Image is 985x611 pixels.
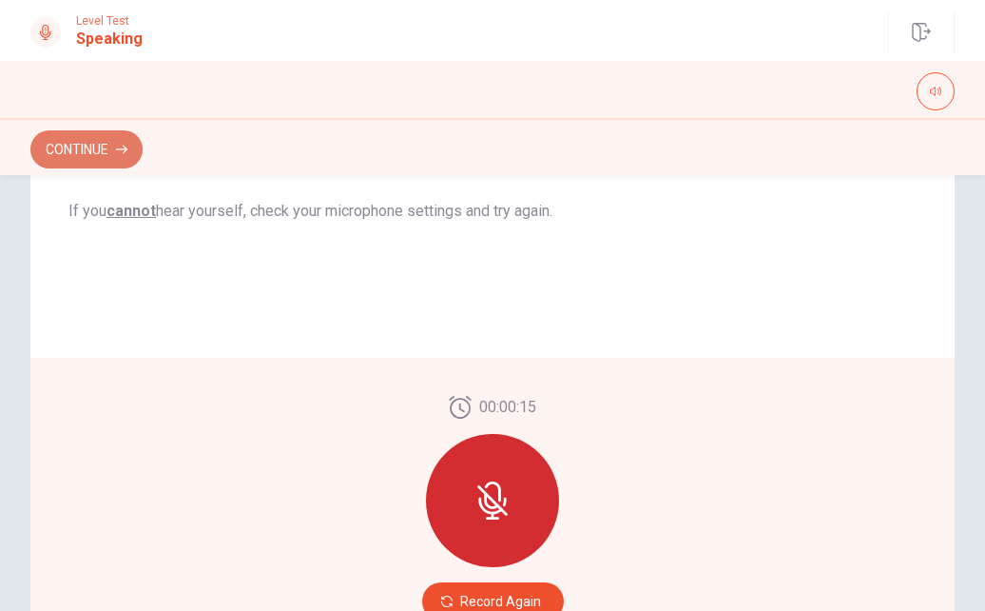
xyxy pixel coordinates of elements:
[76,28,143,50] h1: Speaking
[30,130,143,168] button: Continue
[106,202,156,220] u: cannot
[479,396,536,419] span: 00:00:15
[76,14,143,28] span: Level Test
